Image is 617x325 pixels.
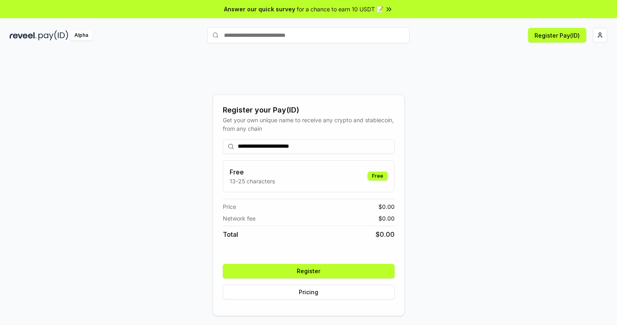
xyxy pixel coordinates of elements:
[368,172,388,181] div: Free
[224,5,295,13] span: Answer our quick survey
[10,30,37,40] img: reveel_dark
[230,167,275,177] h3: Free
[230,177,275,185] p: 13-25 characters
[378,202,395,211] span: $ 0.00
[528,28,586,42] button: Register Pay(ID)
[223,202,236,211] span: Price
[223,214,256,223] span: Network fee
[223,264,395,278] button: Register
[70,30,93,40] div: Alpha
[223,285,395,300] button: Pricing
[223,116,395,133] div: Get your own unique name to receive any crypto and stablecoin, from any chain
[376,229,395,239] span: $ 0.00
[223,104,395,116] div: Register your Pay(ID)
[378,214,395,223] span: $ 0.00
[223,229,238,239] span: Total
[38,30,68,40] img: pay_id
[297,5,383,13] span: for a chance to earn 10 USDT 📝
